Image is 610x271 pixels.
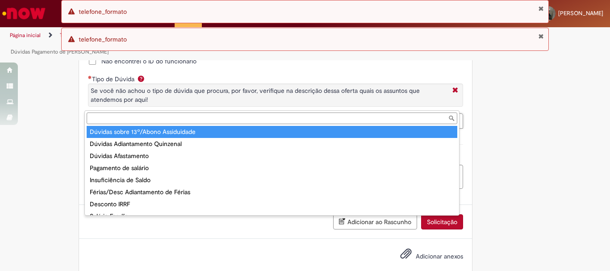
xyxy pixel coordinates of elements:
div: Salário Família [87,210,457,222]
div: Insuficiência de Saldo [87,174,457,186]
div: Desconto IRRF [87,198,457,210]
div: Dúvidas Adiantamento Quinzenal [87,138,457,150]
div: Dúvidas sobre 13º/Abono Assiduidade [87,126,457,138]
div: Dúvidas Afastamento [87,150,457,162]
ul: Tipo de Dúvida [85,126,459,215]
div: Pagamento de salário [87,162,457,174]
div: Férias/Desc Adiantamento de Férias [87,186,457,198]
